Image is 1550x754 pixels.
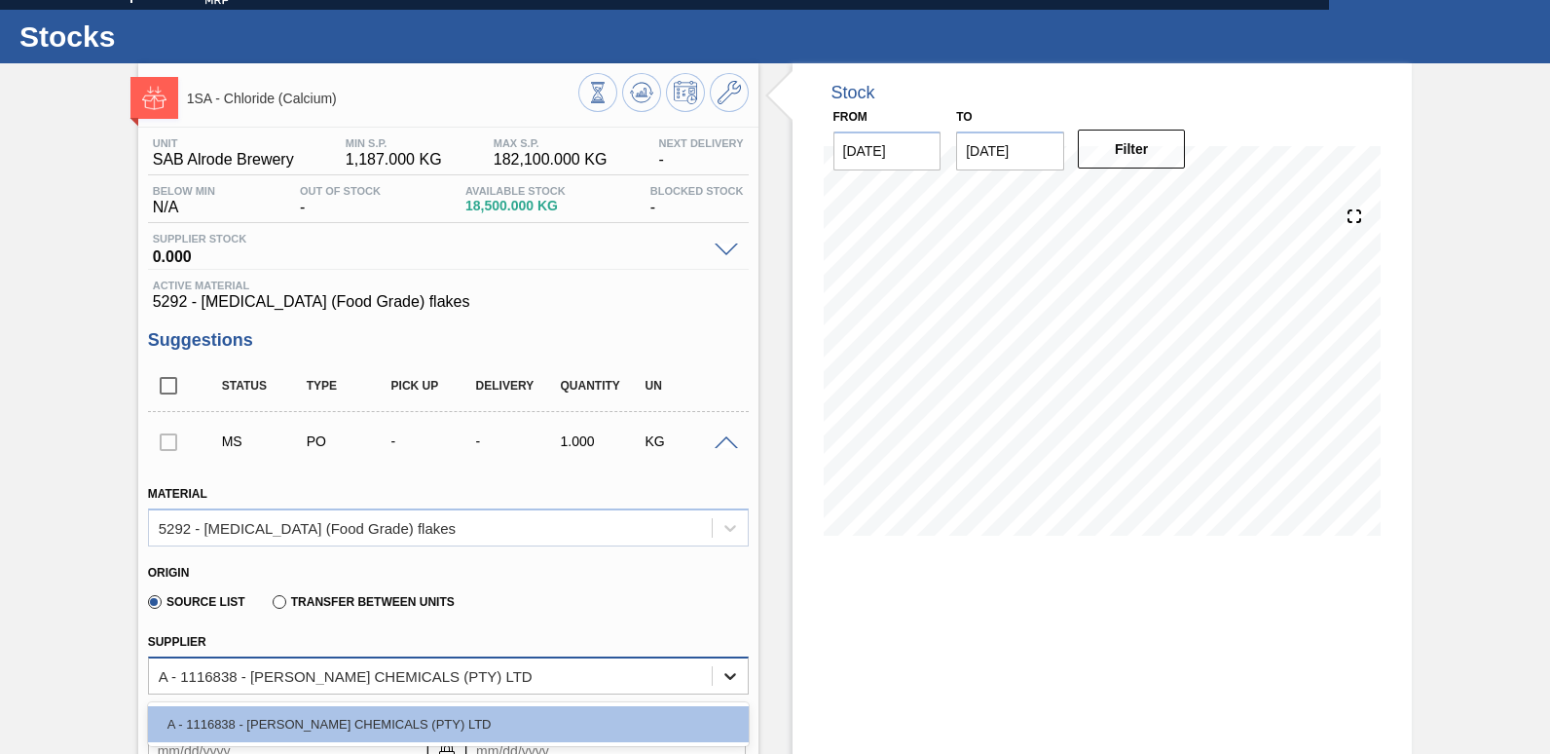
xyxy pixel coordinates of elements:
[159,667,533,684] div: A - 1116838 - [PERSON_NAME] CHEMICALS (PTY) LTD
[19,25,365,48] h1: Stocks
[622,73,661,112] button: Update Chart
[302,379,394,393] div: Type
[217,379,310,393] div: Status
[833,110,867,124] label: From
[578,73,617,112] button: Stocks Overview
[640,434,732,449] div: KG
[471,434,564,449] div: -
[153,280,744,291] span: Active Material
[148,635,206,649] label: Supplier
[148,595,245,609] label: Source List
[556,434,648,449] div: 1.000
[710,73,749,112] button: Go to Master Data / General
[346,137,442,149] span: MIN S.P.
[831,83,875,103] div: Stock
[153,137,294,149] span: Unit
[148,185,220,216] div: N/A
[273,595,455,609] label: Transfer between Units
[471,379,564,393] div: Delivery
[153,151,294,169] span: SAB Alrode Brewery
[654,137,749,169] div: -
[956,132,1064,170] input: mm/dd/yyyy
[666,73,705,112] button: Schedule Inventory
[387,434,479,449] div: -
[148,566,190,580] label: Origin
[387,379,479,393] div: Pick up
[659,137,744,149] span: Next Delivery
[494,137,608,149] span: MAX S.P.
[148,330,749,351] h3: Suggestions
[148,487,207,501] label: Material
[833,132,941,170] input: mm/dd/yyyy
[465,199,566,213] span: 18,500.000 KG
[956,110,972,124] label: to
[302,434,394,449] div: Purchase order
[640,379,732,393] div: UN
[556,379,648,393] div: Quantity
[465,185,566,197] span: Available Stock
[153,233,705,245] span: Supplier Stock
[153,245,705,264] span: 0.000
[346,151,442,169] span: 1,187.000 KG
[153,293,744,311] span: 5292 - [MEDICAL_DATA] (Food Grade) flakes
[650,185,744,197] span: Blocked Stock
[187,92,578,106] span: 1SA - Chloride (Calcium)
[494,151,608,169] span: 182,100.000 KG
[142,86,166,110] img: Ícone
[148,706,749,742] div: A - 1116838 - [PERSON_NAME] CHEMICALS (PTY) LTD
[1078,130,1186,169] button: Filter
[153,185,215,197] span: Below Min
[295,185,386,216] div: -
[217,434,310,449] div: Manual Suggestion
[646,185,749,216] div: -
[300,185,381,197] span: Out Of Stock
[159,519,456,536] div: 5292 - [MEDICAL_DATA] (Food Grade) flakes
